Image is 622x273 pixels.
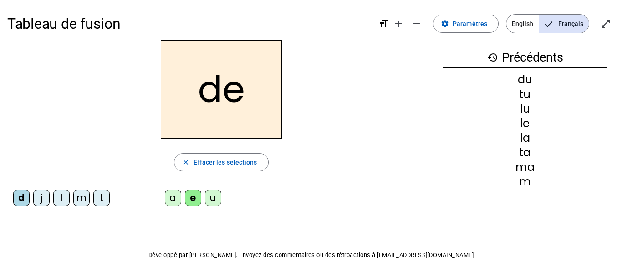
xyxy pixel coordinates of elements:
span: Français [539,15,589,33]
div: d [13,190,30,206]
div: t [93,190,110,206]
div: e [185,190,201,206]
mat-icon: remove [411,18,422,29]
button: Paramètres [433,15,499,33]
button: Augmenter la taille de la police [389,15,408,33]
div: m [73,190,90,206]
mat-button-toggle-group: Language selection [506,14,589,33]
div: u [205,190,221,206]
span: Effacer les sélections [194,157,257,168]
div: ma [443,162,607,173]
div: tu [443,89,607,100]
h3: Précédents [443,47,607,68]
p: Développé par [PERSON_NAME]. Envoyez des commentaires ou des rétroactions à [EMAIL_ADDRESS][DOMAI... [7,250,615,261]
div: du [443,74,607,85]
h1: Tableau de fusion [7,9,371,38]
div: le [443,118,607,129]
mat-icon: open_in_full [600,18,611,29]
mat-icon: format_size [378,18,389,29]
div: la [443,133,607,144]
mat-icon: history [487,52,498,63]
div: a [165,190,181,206]
button: Diminuer la taille de la police [408,15,426,33]
div: j [33,190,50,206]
button: Effacer les sélections [174,153,268,171]
div: ta [443,147,607,158]
mat-icon: close [182,158,190,166]
mat-icon: settings [441,20,449,28]
div: lu [443,103,607,114]
span: English [506,15,539,33]
span: Paramètres [453,18,487,29]
div: l [53,190,70,206]
h2: de [161,40,282,139]
button: Entrer en plein écran [597,15,615,33]
mat-icon: add [393,18,404,29]
div: m [443,176,607,187]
